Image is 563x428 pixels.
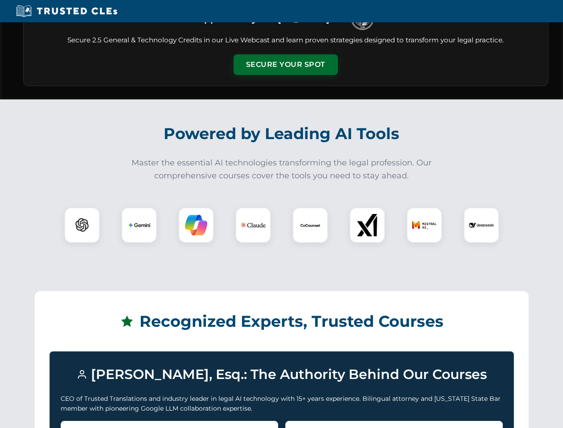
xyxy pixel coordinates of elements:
[128,214,150,236] img: Gemini Logo
[464,207,499,243] div: DeepSeek
[292,207,328,243] div: CoCounsel
[349,207,385,243] div: xAI
[299,214,321,236] img: CoCounsel Logo
[178,207,214,243] div: Copilot
[412,213,437,238] img: Mistral AI Logo
[49,306,514,337] h2: Recognized Experts, Trusted Courses
[126,156,438,182] p: Master the essential AI technologies transforming the legal profession. Our comprehensive courses...
[407,207,442,243] div: Mistral AI
[185,214,207,236] img: Copilot Logo
[13,4,120,18] img: Trusted CLEs
[64,207,100,243] div: ChatGPT
[356,214,378,236] img: xAI Logo
[241,213,266,238] img: Claude Logo
[35,118,529,149] h2: Powered by Leading AI Tools
[234,54,338,75] button: Secure Your Spot
[69,212,95,238] img: ChatGPT Logo
[61,394,503,414] p: CEO of Trusted Translations and industry leader in legal AI technology with 15+ years experience....
[235,207,271,243] div: Claude
[61,362,503,387] h3: [PERSON_NAME], Esq.: The Authority Behind Our Courses
[121,207,157,243] div: Gemini
[469,213,494,238] img: DeepSeek Logo
[34,35,537,45] p: Secure 2.5 General & Technology Credits in our Live Webcast and learn proven strategies designed ...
